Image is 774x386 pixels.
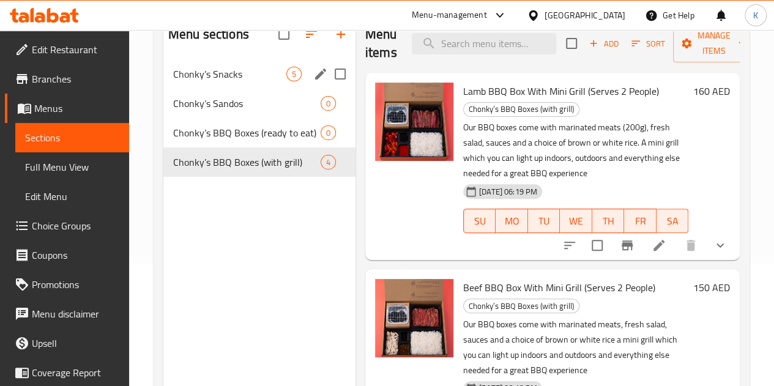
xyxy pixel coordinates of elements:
[683,28,745,59] span: Manage items
[163,89,355,118] div: Chonky’s Sandos0
[412,33,556,54] input: search
[173,67,286,81] span: Chonky’s Snacks
[753,9,758,22] span: K
[32,306,119,321] span: Menu disclaimer
[163,54,355,182] nav: Menu sections
[533,212,555,230] span: TU
[652,238,666,253] a: Edit menu item
[32,365,119,380] span: Coverage Report
[297,20,326,49] span: Sort sections
[693,83,730,100] h6: 160 AED
[528,209,560,233] button: TU
[173,125,321,140] span: Chonky’s BBQ Boxes (ready to eat)
[365,25,397,62] h2: Menu items
[463,82,659,100] span: Lamb BBQ Box With Mini Grill (Serves 2 People)
[173,155,321,169] span: Chonky’s BBQ Boxes (with grill)
[676,231,705,260] button: delete
[321,96,336,111] div: items
[623,34,673,53] span: Sort items
[25,130,119,145] span: Sections
[287,69,301,80] span: 5
[463,317,688,378] p: Our BBQ boxes come with marinated meats, fresh salad, sauces and a choice of brown or white rice ...
[592,209,624,233] button: TH
[469,212,491,230] span: SU
[673,24,755,62] button: Manage items
[15,152,129,182] a: Full Menu View
[5,35,129,64] a: Edit Restaurant
[5,211,129,240] a: Choice Groups
[375,83,453,161] img: Lamb BBQ Box With Mini Grill (Serves 2 People)
[463,120,688,181] p: Our BBQ boxes come with marinated meats (200g), fresh salad, sauces and a choice of brown or whit...
[32,336,119,351] span: Upsell
[375,279,453,357] img: Beef BBQ Box With Mini Grill (Serves 2 People)
[500,212,523,230] span: MO
[5,270,129,299] a: Promotions
[463,278,655,297] span: Beef BBQ Box With Mini Grill (Serves 2 People)
[321,98,335,109] span: 0
[693,279,730,296] h6: 150 AED
[657,209,688,233] button: SA
[412,8,487,23] div: Menu-management
[624,209,656,233] button: FR
[631,37,665,51] span: Sort
[321,157,335,168] span: 4
[15,182,129,211] a: Edit Menu
[496,209,527,233] button: MO
[661,212,683,230] span: SA
[15,123,129,152] a: Sections
[629,212,651,230] span: FR
[32,218,119,233] span: Choice Groups
[713,238,727,253] svg: Show Choices
[25,189,119,204] span: Edit Menu
[628,34,668,53] button: Sort
[587,37,620,51] span: Add
[34,101,119,116] span: Menus
[463,209,496,233] button: SU
[25,160,119,174] span: Full Menu View
[5,328,129,358] a: Upsell
[474,186,542,198] span: [DATE] 06:19 PM
[464,102,579,116] span: Chonky’s BBQ Boxes (with grill)
[163,118,355,147] div: Chonky’s BBQ Boxes (ready to eat)0
[5,299,129,328] a: Menu disclaimer
[168,25,249,43] h2: Menu sections
[612,231,642,260] button: Branch-specific-item
[565,212,587,230] span: WE
[584,34,623,53] span: Add item
[5,94,129,123] a: Menus
[311,65,330,83] button: edit
[321,127,335,139] span: 0
[5,64,129,94] a: Branches
[163,147,355,177] div: Chonky’s BBQ Boxes (with grill)4
[584,34,623,53] button: Add
[584,232,610,258] span: Select to update
[463,299,579,313] div: Chonky’s BBQ Boxes (with grill)
[559,31,584,56] span: Select section
[5,240,129,270] a: Coupons
[463,102,579,117] div: Chonky’s BBQ Boxes (with grill)
[705,231,735,260] button: show more
[326,20,355,49] button: Add section
[32,42,119,57] span: Edit Restaurant
[32,277,119,292] span: Promotions
[560,209,592,233] button: WE
[545,9,625,22] div: [GEOGRAPHIC_DATA]
[32,248,119,262] span: Coupons
[464,299,579,313] span: Chonky’s BBQ Boxes (with grill)
[173,96,321,111] span: Chonky’s Sandos
[555,231,584,260] button: sort-choices
[271,21,297,47] span: Select all sections
[32,72,119,86] span: Branches
[597,212,619,230] span: TH
[321,125,336,140] div: items
[163,59,355,89] div: Chonky’s Snacks5edit
[321,155,336,169] div: items
[286,67,302,81] div: items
